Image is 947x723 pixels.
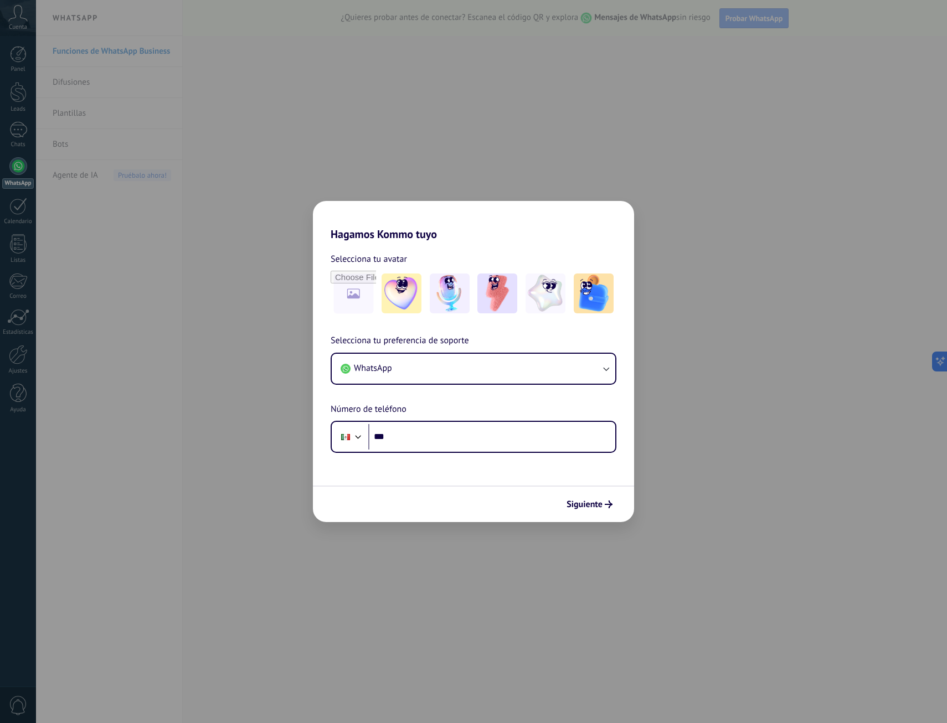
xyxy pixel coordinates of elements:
button: WhatsApp [332,354,615,384]
img: -3.jpeg [477,273,517,313]
span: Siguiente [567,500,603,508]
img: -2.jpeg [430,273,470,313]
div: Mexico: + 52 [335,425,356,448]
span: Número de teléfono [331,402,406,417]
span: WhatsApp [354,363,392,374]
img: -5.jpeg [574,273,614,313]
span: Selecciona tu preferencia de soporte [331,334,469,348]
span: Selecciona tu avatar [331,252,407,266]
img: -1.jpeg [382,273,421,313]
h2: Hagamos Kommo tuyo [313,201,634,241]
button: Siguiente [562,495,617,514]
img: -4.jpeg [526,273,565,313]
